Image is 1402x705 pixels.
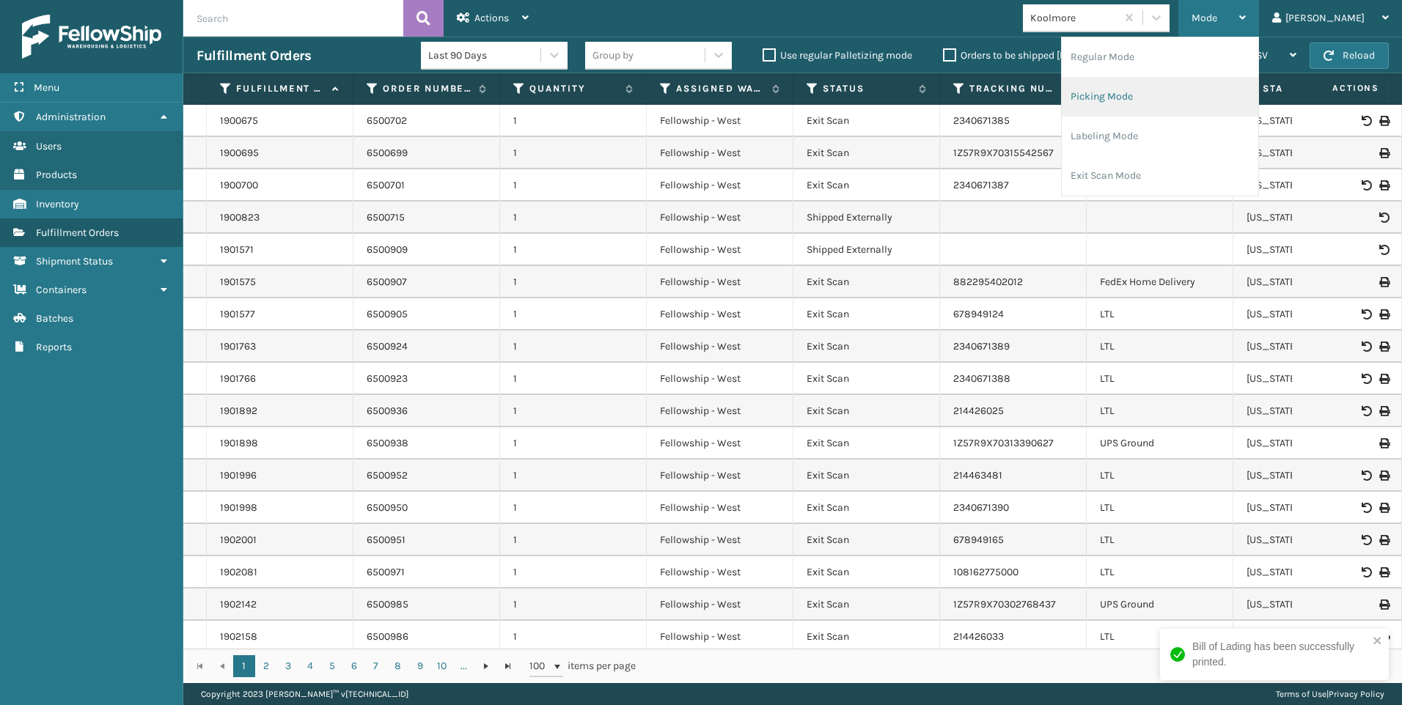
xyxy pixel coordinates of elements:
td: 214463481 [940,459,1087,492]
span: Users [36,140,62,152]
span: items per page [529,655,636,677]
td: [US_STATE] [1233,459,1380,492]
a: 1901898 [220,436,258,451]
td: Fellowship - West [647,105,793,137]
td: 1 [500,459,647,492]
label: State [1263,82,1351,95]
a: 1900700 [220,178,258,193]
td: 1 [500,331,647,363]
td: 1 [500,105,647,137]
div: 1 - 100 of 2771 items [656,659,1386,673]
td: [US_STATE] [1233,524,1380,556]
td: [US_STATE] [1233,556,1380,588]
i: Print BOL [1379,567,1388,577]
span: Go to the last page [502,660,514,672]
td: 2340671389 [940,331,1087,363]
i: Print BOL [1379,406,1388,416]
td: 108162775000 [940,556,1087,588]
td: LTL [1087,363,1233,395]
a: 1902158 [220,630,257,644]
td: Fellowship - West [647,298,793,331]
i: Print BOL [1379,535,1388,545]
td: 6500924 [353,331,500,363]
span: Batches [36,312,73,325]
td: 1 [500,137,647,169]
td: Exit Scan [793,395,940,427]
label: Order Number [383,82,471,95]
label: Quantity [529,82,618,95]
td: 6500951 [353,524,500,556]
td: 6500905 [353,298,500,331]
span: Reports [36,341,72,353]
td: Exit Scan [793,588,940,621]
span: Go to the next page [480,660,492,672]
div: Bill of Lading has been successfully printed. [1192,639,1368,670]
td: 6500909 [353,234,500,266]
td: 6500938 [353,427,500,459]
i: Print BOL [1379,342,1388,352]
i: Void BOL [1379,245,1388,255]
a: 882295402012 [953,276,1023,288]
button: Reload [1310,43,1389,69]
td: Fellowship - West [647,459,793,492]
td: 1 [500,524,647,556]
a: 1902142 [220,597,257,612]
a: 1901996 [220,468,257,483]
td: Fellowship - West [647,234,793,266]
i: Print Label [1379,277,1388,287]
td: Exit Scan [793,459,940,492]
i: Void BOL [1362,116,1370,126]
i: Print Label [1379,148,1388,158]
td: 1 [500,621,647,653]
td: 6500699 [353,137,500,169]
td: Exit Scan [793,169,940,202]
td: 1 [500,395,647,427]
td: 6500952 [353,459,500,492]
td: 6500950 [353,492,500,524]
td: LTL [1087,298,1233,331]
a: 1901766 [220,372,256,386]
td: Fellowship - West [647,266,793,298]
i: Void BOL [1362,567,1370,577]
td: Shipped Externally [793,234,940,266]
a: 1900675 [220,114,258,128]
td: Fellowship - West [647,202,793,234]
td: Exit Scan [793,331,940,363]
td: 1 [500,492,647,524]
a: Go to the last page [497,655,519,677]
td: [US_STATE] [1233,298,1380,331]
label: Orders to be shipped [DATE] [943,49,1085,62]
td: LTL [1087,395,1233,427]
td: Exit Scan [793,492,940,524]
a: 1Z57R9X70315542567 [953,147,1054,159]
td: [US_STATE] [1233,331,1380,363]
span: Mode [1192,12,1217,24]
a: 5 [321,655,343,677]
td: Fellowship - West [647,588,793,621]
i: Print BOL [1379,309,1388,320]
a: 1Z57R9X70313390627 [953,437,1054,449]
td: UPS Ground [1087,427,1233,459]
td: FedEx Home Delivery [1087,266,1233,298]
i: Print Label [1379,438,1388,449]
td: [US_STATE] [1233,266,1380,298]
td: 2340671385 [940,105,1087,137]
td: 678949165 [940,524,1087,556]
i: Print BOL [1379,180,1388,191]
td: 214426025 [940,395,1087,427]
td: Fellowship - West [647,363,793,395]
i: Void BOL [1362,342,1370,352]
td: Exit Scan [793,621,940,653]
a: 1Z57R9X70302768437 [953,598,1056,610]
img: logo [22,15,161,59]
td: 1 [500,266,647,298]
i: Print BOL [1379,503,1388,513]
td: 1 [500,363,647,395]
td: 6500936 [353,395,500,427]
td: Fellowship - West [647,621,793,653]
td: [US_STATE] [1233,588,1380,621]
td: LTL [1087,556,1233,588]
li: Regular Mode [1062,37,1258,77]
td: [US_STATE] [1233,234,1380,266]
a: 2 [255,655,277,677]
